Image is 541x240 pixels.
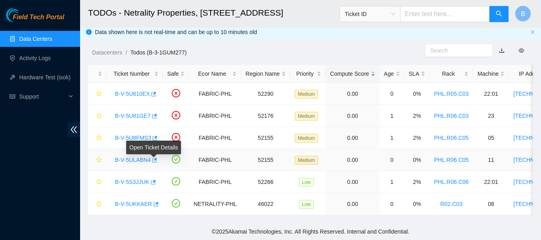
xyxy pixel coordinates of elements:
button: search [489,6,509,22]
a: B-V-5ULABN4 [115,157,151,163]
span: Field Tech Portal [13,14,64,21]
button: download [493,44,511,57]
a: Hardware Test (isok) [19,74,70,81]
span: star [96,113,102,119]
td: FABRIC-PHL [189,171,241,193]
a: Todos (B-3-1GUM277) [130,49,187,56]
td: 52290 [241,83,290,105]
span: close-circle [172,133,180,141]
td: 52176 [241,105,290,127]
button: star [93,87,102,100]
button: star [93,153,102,166]
td: 23 [473,105,509,127]
span: Ticket ID [345,8,395,20]
td: 2% [404,127,430,149]
td: 22:01 [473,171,509,193]
span: star [96,91,102,97]
span: check-circle [172,199,180,208]
td: 0.00 [326,105,379,127]
span: close-circle [172,89,180,97]
td: 11 [473,149,509,171]
span: star [96,157,102,163]
td: 0% [404,83,430,105]
a: PHL.R06.C03 [434,113,469,119]
span: star [96,179,102,186]
td: 46022 [241,193,290,215]
span: / [125,49,127,56]
td: 2% [404,105,430,127]
footer: © 2025 Akamai Technologies, Inc. All Rights Reserved. Internal and Confidential. [80,223,541,240]
a: PHL.R06.C05 [434,135,469,141]
button: close [530,30,535,35]
a: download [499,47,505,54]
td: 0% [404,149,430,171]
td: 0 [380,193,404,215]
a: Datacenters [92,49,122,56]
td: FABRIC-PHL [189,127,241,149]
button: star [93,198,102,210]
td: 0.00 [326,171,379,193]
a: PHL.R05.C03 [434,91,469,97]
a: B-V-5U810EX [115,91,150,97]
td: 0.00 [326,83,379,105]
span: star [96,135,102,141]
td: 1 [380,127,404,149]
a: Akamai TechnologiesField Tech Portal [6,14,64,25]
span: Medium [295,90,318,99]
td: 0 [380,83,404,105]
span: Medium [295,134,318,143]
td: 0.00 [326,193,379,215]
span: star [96,201,102,208]
td: FABRIC-PHL [189,149,241,171]
td: 2% [404,171,430,193]
span: check-circle [172,177,180,186]
span: B [521,9,525,19]
span: eye [519,48,524,53]
td: 0.00 [326,149,379,171]
span: Medium [295,112,318,121]
a: B-V-5UKKAER [115,201,152,207]
button: star [93,175,102,188]
img: Akamai Technologies [6,8,40,22]
span: Support [19,89,66,105]
button: B [515,6,531,22]
td: 52266 [241,171,290,193]
button: star [93,109,102,122]
span: search [496,10,502,18]
span: Medium [295,156,318,165]
span: read [10,94,15,99]
a: Data Centers [19,36,52,42]
span: double-left [68,122,80,137]
td: NETRALITY-PHL [189,193,241,215]
div: Open Ticket Details [126,141,181,154]
input: Search [430,46,481,55]
input: Enter text here... [400,6,490,22]
button: star [93,131,102,144]
a: B-V-5S3JJUK [115,179,149,185]
td: 1 [380,105,404,127]
td: 52155 [241,127,290,149]
td: 0% [404,193,430,215]
td: 0 [380,149,404,171]
td: 1 [380,171,404,193]
a: R02.C03 [440,201,463,207]
span: close [530,30,535,34]
a: PHL.R06.C05 [434,157,469,163]
td: 05 [473,127,509,149]
a: B-V-5U81GE7 [115,113,151,119]
td: FABRIC-PHL [189,105,241,127]
td: 22:01 [473,83,509,105]
a: B-V-5U8FMS3 [115,135,151,141]
a: PHL.R06.C06 [434,179,469,185]
span: Low [299,200,314,209]
td: 52155 [241,149,290,171]
span: Low [299,178,314,187]
td: 08 [473,193,509,215]
td: 0.00 [326,127,379,149]
span: close-circle [172,111,180,119]
td: FABRIC-PHL [189,83,241,105]
a: Activity Logs [19,55,51,61]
